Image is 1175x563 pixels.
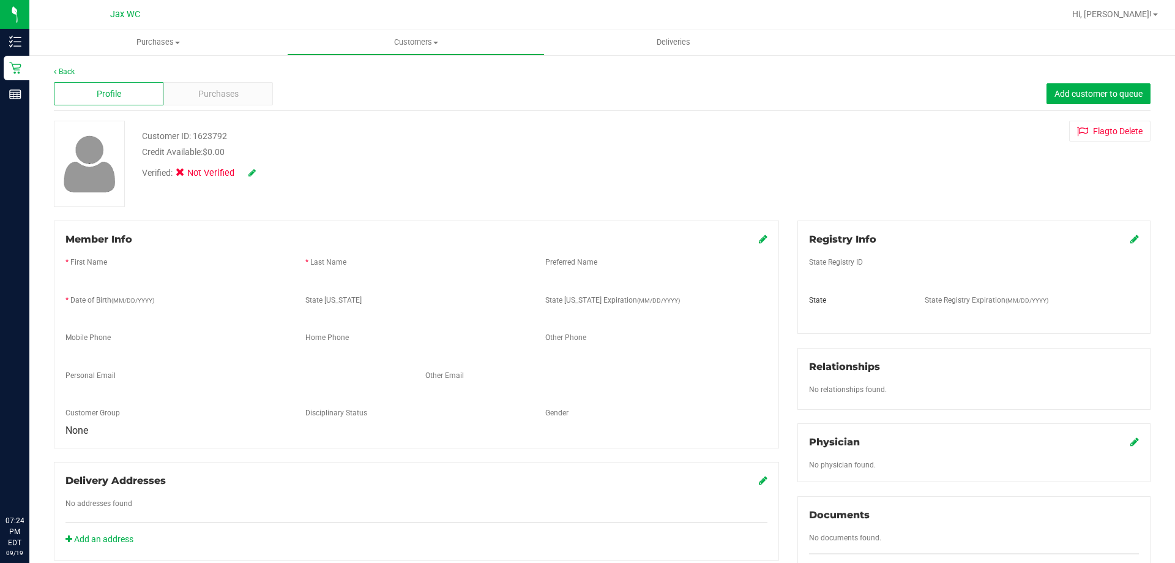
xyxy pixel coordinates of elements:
[425,370,464,381] label: Other Email
[203,147,225,157] span: $0.00
[1046,83,1151,104] button: Add customer to queue
[545,257,597,268] label: Preferred Name
[637,297,680,304] span: (MM/DD/YYYY)
[545,332,586,343] label: Other Phone
[65,370,116,381] label: Personal Email
[288,37,544,48] span: Customers
[800,295,916,306] div: State
[9,36,21,48] inline-svg: Inventory
[809,233,876,245] span: Registry Info
[65,233,132,245] span: Member Info
[65,534,133,544] a: Add an address
[12,465,49,502] iframe: Resource center
[65,498,132,509] label: No addresses found
[58,132,122,195] img: user-icon.png
[97,88,121,100] span: Profile
[809,257,863,268] label: State Registry ID
[1005,297,1048,304] span: (MM/DD/YYYY)
[187,167,236,180] span: Not Verified
[29,29,287,55] a: Purchases
[809,461,876,469] span: No physician found.
[545,295,680,306] label: State [US_STATE] Expiration
[305,332,349,343] label: Home Phone
[925,295,1048,306] label: State Registry Expiration
[305,295,362,306] label: State [US_STATE]
[809,509,870,521] span: Documents
[6,515,24,548] p: 07:24 PM EDT
[809,436,860,448] span: Physician
[1054,89,1143,99] span: Add customer to queue
[65,475,166,486] span: Delivery Addresses
[1072,9,1152,19] span: Hi, [PERSON_NAME]!
[310,257,346,268] label: Last Name
[111,297,154,304] span: (MM/DD/YYYY)
[70,257,107,268] label: First Name
[142,167,256,180] div: Verified:
[54,67,75,76] a: Back
[198,88,239,100] span: Purchases
[809,534,881,542] span: No documents found.
[545,407,569,418] label: Gender
[65,332,111,343] label: Mobile Phone
[142,130,227,143] div: Customer ID: 1623792
[809,361,880,372] span: Relationships
[29,37,287,48] span: Purchases
[305,407,367,418] label: Disciplinary Status
[65,407,120,418] label: Customer Group
[809,384,887,395] label: No relationships found.
[110,9,140,20] span: Jax WC
[1069,121,1151,142] button: Flagto Delete
[142,146,681,159] div: Credit Available:
[65,425,88,436] span: None
[287,29,545,55] a: Customers
[9,88,21,100] inline-svg: Reports
[640,37,707,48] span: Deliveries
[545,29,802,55] a: Deliveries
[9,62,21,74] inline-svg: Retail
[6,548,24,557] p: 09/19
[70,295,154,306] label: Date of Birth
